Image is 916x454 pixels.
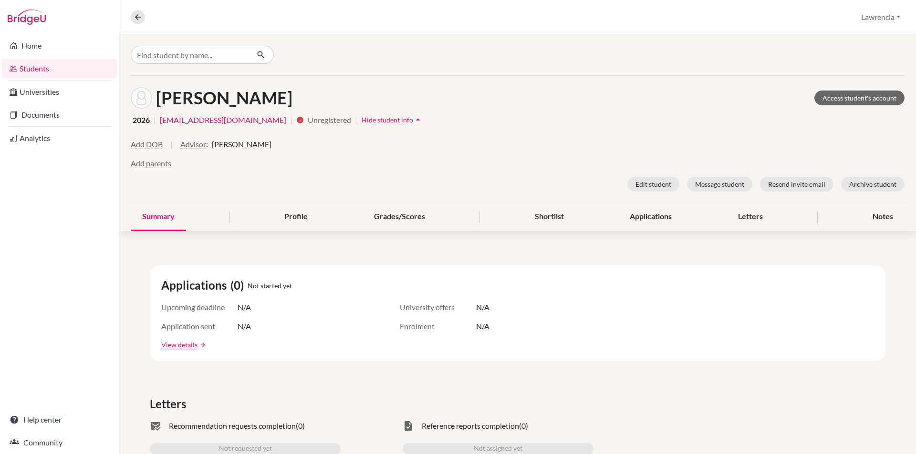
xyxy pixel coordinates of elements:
[131,87,152,109] img: MAKAYLA PRAH's avatar
[2,410,117,429] a: Help center
[206,139,208,150] span: :
[841,177,905,192] button: Archive student
[363,203,437,231] div: Grades/Scores
[296,116,304,124] i: info
[857,8,905,26] button: Lawrencia
[413,115,423,124] i: arrow_drop_up
[161,302,238,313] span: Upcoming deadline
[133,114,150,126] span: 2026
[618,203,683,231] div: Applications
[169,420,296,432] span: Recommendation requests completion
[400,321,476,332] span: Enrolment
[238,321,251,332] span: N/A
[400,302,476,313] span: University offers
[362,116,413,124] span: Hide student info
[180,139,206,150] button: Advisor
[212,139,271,150] span: [PERSON_NAME]
[422,420,519,432] span: Reference reports completion
[2,433,117,452] a: Community
[238,302,251,313] span: N/A
[361,112,423,127] button: Hide student infoarrow_drop_up
[2,82,117,101] a: Universities
[2,36,117,55] a: Home
[727,203,774,231] div: Letters
[131,46,249,64] input: Find student by name...
[861,203,905,231] div: Notes
[627,177,679,192] button: Edit student
[403,420,414,432] span: task
[161,340,198,350] a: View details
[156,88,292,108] h1: [PERSON_NAME]
[2,105,117,124] a: Documents
[150,420,161,432] span: mark_email_read
[273,203,319,231] div: Profile
[150,395,190,413] span: Letters
[161,321,238,332] span: Application sent
[523,203,575,231] div: Shortlist
[2,59,117,78] a: Students
[2,129,117,148] a: Analytics
[198,342,206,348] a: arrow_forward
[308,114,351,126] span: Unregistered
[519,420,528,432] span: (0)
[170,139,173,158] span: |
[230,277,248,294] span: (0)
[131,139,163,150] button: Add DOB
[248,281,292,291] span: Not started yet
[814,91,905,105] a: Access student's account
[476,302,489,313] span: N/A
[355,114,357,126] span: |
[131,203,186,231] div: Summary
[160,114,286,126] a: [EMAIL_ADDRESS][DOMAIN_NAME]
[290,114,292,126] span: |
[8,10,46,25] img: Bridge-U
[476,321,489,332] span: N/A
[687,177,752,192] button: Message student
[161,277,230,294] span: Applications
[296,420,305,432] span: (0)
[154,114,156,126] span: |
[760,177,833,192] button: Resend invite email
[131,158,171,169] button: Add parents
